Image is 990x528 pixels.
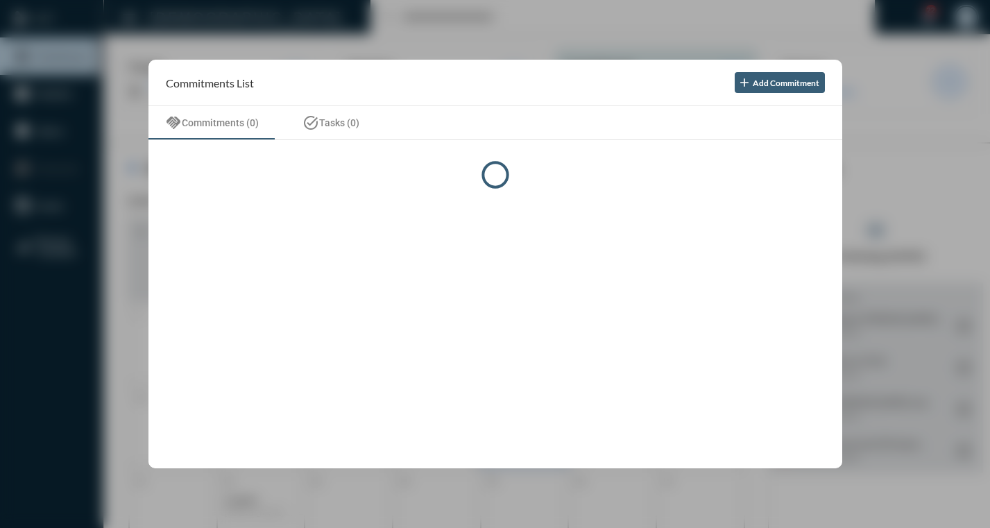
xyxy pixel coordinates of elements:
mat-icon: add [737,76,751,90]
span: Tasks (0) [319,117,359,128]
mat-icon: handshake [165,114,182,131]
h2: Commitments List [166,76,254,90]
mat-icon: task_alt [302,114,319,131]
span: Commitments (0) [182,117,259,128]
button: Add Commitment [735,72,825,93]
